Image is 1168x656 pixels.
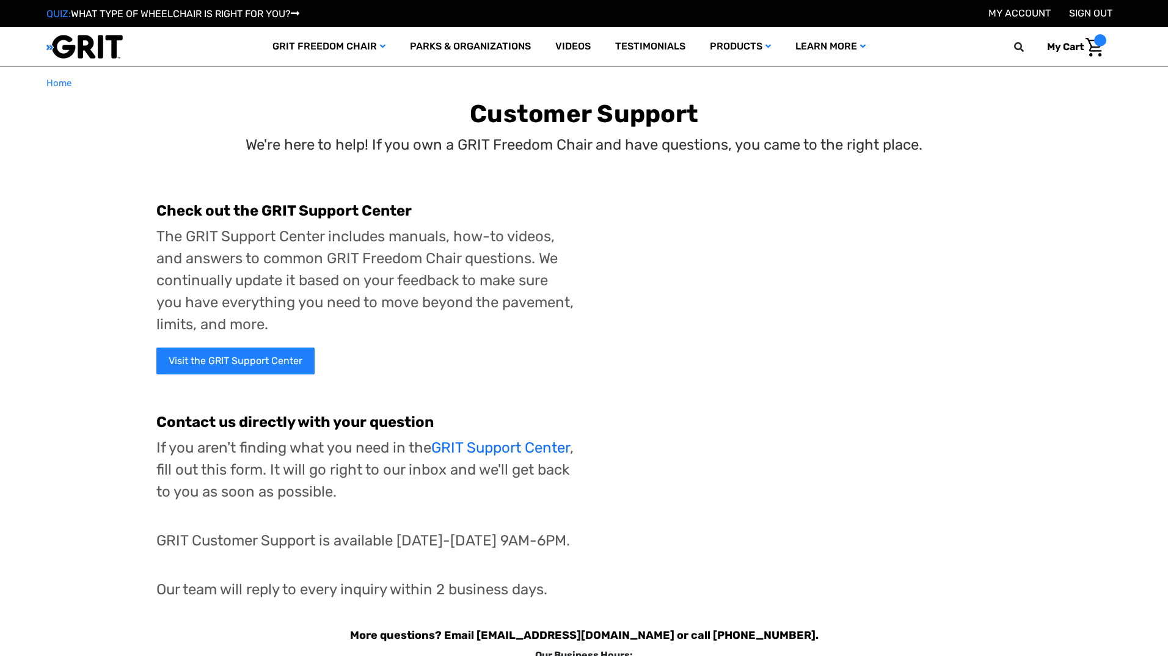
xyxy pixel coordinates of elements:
img: Cart [1086,38,1103,57]
input: Search [1020,34,1038,60]
a: Parks & Organizations [398,27,543,67]
span: Home [46,78,71,89]
a: Home [46,76,71,90]
b: Contact us directly with your question [156,414,434,431]
b: More questions? Email [EMAIL_ADDRESS][DOMAIN_NAME] or call [PHONE_NUMBER]. [350,629,819,642]
p: GRIT Customer Support is available [DATE]-[DATE] 9AM-6PM. [156,530,575,552]
a: Learn More [783,27,878,67]
p: If you aren't finding what you need in the , fill out this form. It will go right to our inbox an... [156,437,575,503]
a: QUIZ:WHAT TYPE OF WHEELCHAIR IS RIGHT FOR YOU? [46,8,299,20]
img: GRIT All-Terrain Wheelchair and Mobility Equipment [46,34,123,59]
p: The GRIT Support Center includes manuals, how-to videos, and answers to common GRIT Freedom Chair... [156,225,575,335]
b: Customer Support [470,100,698,128]
span: My Cart [1047,41,1084,53]
a: Testimonials [603,27,698,67]
b: Check out the GRIT Support Center [156,202,412,219]
a: Account [988,7,1051,19]
a: Videos [543,27,603,67]
a: GRIT Freedom Chair [260,27,398,67]
span: QUIZ: [46,8,71,20]
p: Our team will reply to every inquiry within 2 business days. [156,578,575,600]
a: GRIT Support Center [431,439,570,456]
a: Sign out [1069,7,1112,19]
p: We're here to help! If you own a GRIT Freedom Chair and have questions, you came to the right place. [246,134,922,156]
a: Visit the GRIT Support Center [156,348,315,374]
a: Cart with 0 items [1038,34,1106,60]
a: Products [698,27,783,67]
nav: Breadcrumb [46,76,1122,90]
